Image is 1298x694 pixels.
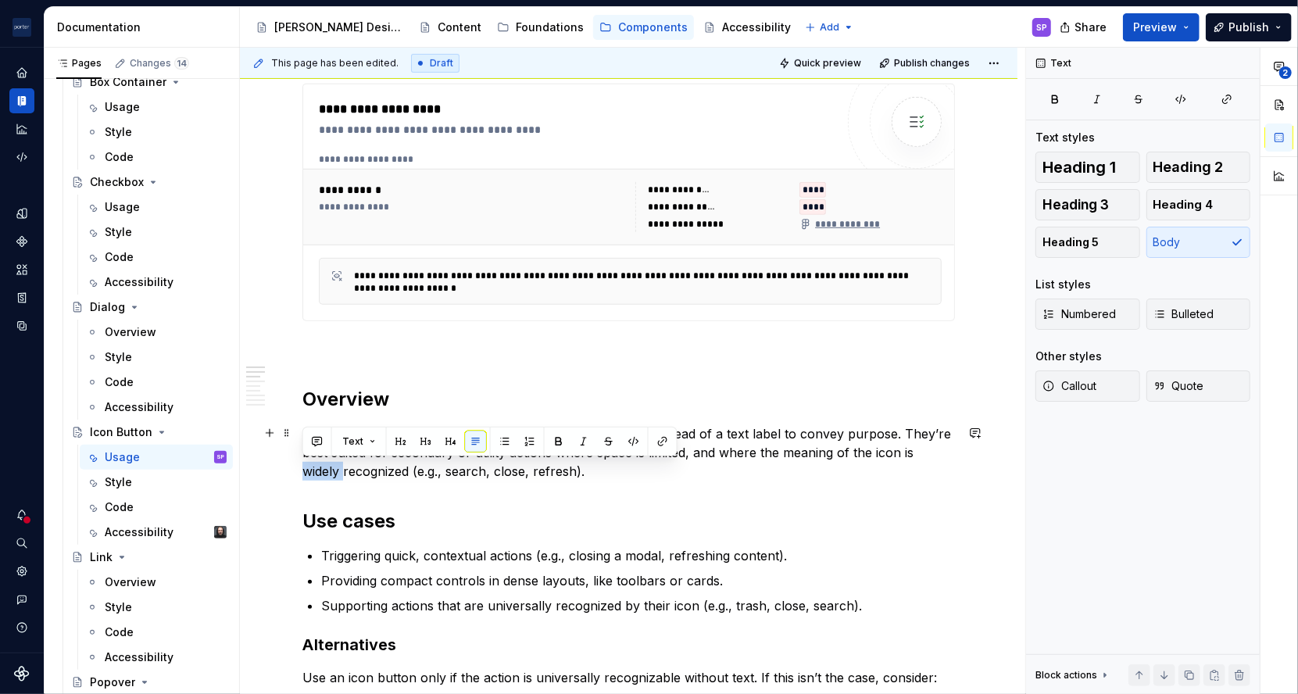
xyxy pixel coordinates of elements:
[1146,152,1251,183] button: Heading 2
[65,420,233,445] a: Icon Button
[9,201,34,226] a: Design tokens
[800,16,859,38] button: Add
[1035,664,1111,686] div: Block actions
[57,20,233,35] div: Documentation
[105,574,156,590] div: Overview
[9,60,34,85] a: Home
[80,495,233,520] a: Code
[1146,370,1251,402] button: Quote
[80,220,233,245] a: Style
[1035,349,1102,364] div: Other styles
[874,52,977,74] button: Publish changes
[130,57,189,70] div: Changes
[1052,13,1117,41] button: Share
[14,666,30,681] svg: Supernova Logo
[1042,306,1116,322] span: Numbered
[894,57,970,70] span: Publish changes
[491,15,590,40] a: Foundations
[105,624,134,640] div: Code
[9,88,34,113] a: Documentation
[105,324,156,340] div: Overview
[1153,197,1214,213] span: Heading 4
[1035,299,1140,330] button: Numbered
[1035,152,1140,183] button: Heading 1
[438,20,481,35] div: Content
[80,645,233,670] a: Accessibility
[174,57,189,70] span: 14
[1042,197,1109,213] span: Heading 3
[249,15,409,40] a: [PERSON_NAME] Design
[9,559,34,584] a: Settings
[1035,669,1097,681] div: Block actions
[105,99,140,115] div: Usage
[105,499,134,515] div: Code
[105,149,134,165] div: Code
[80,345,233,370] a: Style
[13,18,31,37] img: f0306bc8-3074-41fb-b11c-7d2e8671d5eb.png
[105,449,140,465] div: Usage
[65,545,233,570] a: Link
[105,524,173,540] div: Accessibility
[593,15,694,40] a: Components
[1153,159,1224,175] span: Heading 2
[80,395,233,420] a: Accessibility
[274,20,403,35] div: [PERSON_NAME] Design
[302,634,955,656] h3: Alternatives
[80,370,233,395] a: Code
[722,20,791,35] div: Accessibility
[80,595,233,620] a: Style
[1036,21,1047,34] div: SP
[1279,66,1292,79] span: 2
[413,15,488,40] a: Content
[105,349,132,365] div: Style
[774,52,868,74] button: Quick preview
[9,531,34,556] div: Search ⌘K
[105,649,173,665] div: Accessibility
[80,195,233,220] a: Usage
[9,313,34,338] a: Data sources
[105,474,132,490] div: Style
[249,12,797,43] div: Page tree
[216,449,224,465] div: SP
[9,503,34,528] button: Notifications
[80,620,233,645] a: Code
[9,587,34,612] button: Contact support
[80,245,233,270] a: Code
[9,285,34,310] a: Storybook stories
[80,95,233,120] a: Usage
[80,470,233,495] a: Style
[302,387,955,412] h2: Overview
[302,424,955,481] p: An icon button is a tappable element that relies on an icon instead of a text label to convey pur...
[65,295,233,320] a: Dialog
[1035,277,1091,292] div: List styles
[1042,159,1116,175] span: Heading 1
[105,599,132,615] div: Style
[430,57,453,70] span: Draft
[105,374,134,390] div: Code
[9,145,34,170] a: Code automation
[90,174,144,190] div: Checkbox
[65,70,233,95] a: Box Container
[105,274,173,290] div: Accessibility
[302,509,955,534] h2: Use cases
[80,270,233,295] a: Accessibility
[271,57,399,70] span: This page has been edited.
[80,520,233,545] a: AccessibilityTeunis Vorsteveld
[9,257,34,282] a: Assets
[1035,130,1095,145] div: Text styles
[1146,189,1251,220] button: Heading 4
[1042,234,1099,250] span: Heading 5
[9,229,34,254] div: Components
[105,199,140,215] div: Usage
[90,299,125,315] div: Dialog
[794,57,861,70] span: Quick preview
[9,116,34,141] a: Analytics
